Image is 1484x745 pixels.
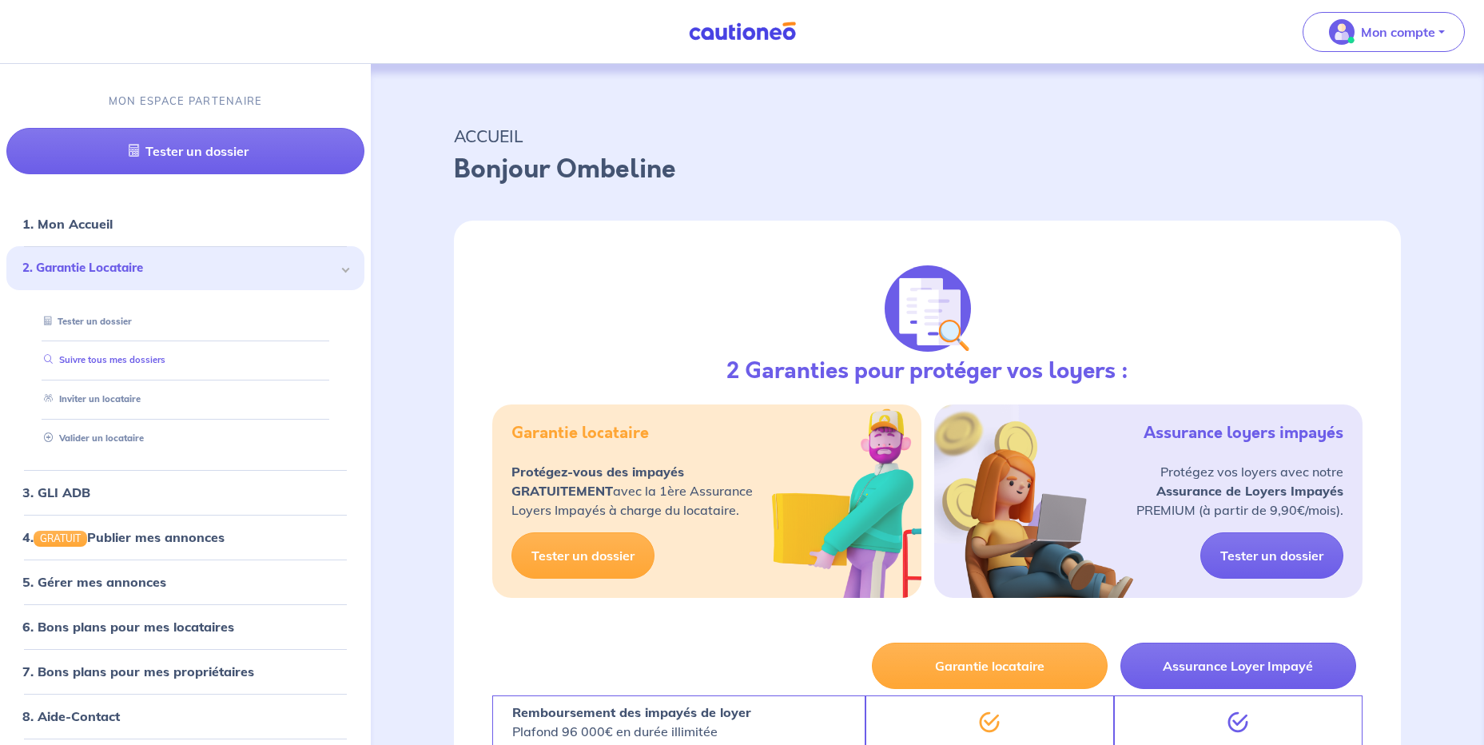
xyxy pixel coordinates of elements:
a: Suivre tous mes dossiers [38,355,165,366]
button: Garantie locataire [872,643,1108,689]
a: Tester un dossier [38,316,132,327]
div: Inviter un locataire [26,386,345,412]
strong: Protégez-vous des impayés GRATUITEMENT [511,464,684,499]
h5: Garantie locataire [511,424,649,443]
a: 5. Gérer mes annonces [22,574,166,590]
div: 5. Gérer mes annonces [6,566,364,598]
button: illu_account_valid_menu.svgMon compte [1303,12,1465,52]
a: Tester un dossier [6,128,364,174]
p: Mon compte [1361,22,1435,42]
h5: Assurance loyers impayés [1144,424,1343,443]
div: 8. Aide-Contact [6,700,364,732]
a: 4.GRATUITPublier mes annonces [22,529,225,545]
h3: 2 Garanties pour protéger vos loyers : [726,358,1128,385]
div: Tester un dossier [26,309,345,335]
strong: Assurance de Loyers Impayés [1156,483,1343,499]
a: Inviter un locataire [38,393,141,404]
a: 1. Mon Accueil [22,216,113,232]
div: 6. Bons plans pour mes locataires [6,611,364,643]
strong: Remboursement des impayés de loyer [512,704,751,720]
div: 1. Mon Accueil [6,208,364,240]
a: 3. GLI ADB [22,484,90,500]
p: Protégez vos loyers avec notre PREMIUM (à partir de 9,90€/mois). [1136,462,1343,520]
span: 2. Garantie Locataire [22,259,336,277]
div: Suivre tous mes dossiers [26,348,345,374]
div: Valider un locataire [26,425,345,452]
div: 3. GLI ADB [6,476,364,508]
p: avec la 1ère Assurance Loyers Impayés à charge du locataire. [511,462,753,520]
img: justif-loupe [885,265,971,352]
a: Tester un dossier [1200,532,1343,579]
a: 8. Aide-Contact [22,708,120,724]
div: 7. Bons plans pour mes propriétaires [6,655,364,687]
p: Bonjour Ombeline [454,150,1401,189]
a: Valider un locataire [38,432,144,444]
img: Cautioneo [682,22,802,42]
p: ACCUEIL [454,122,1401,150]
a: Tester un dossier [511,532,654,579]
p: Plafond 96 000€ en durée illimitée [512,703,751,741]
a: 6. Bons plans pour mes locataires [22,619,234,635]
button: Assurance Loyer Impayé [1120,643,1356,689]
p: MON ESPACE PARTENAIRE [109,94,263,109]
div: 2. Garantie Locataire [6,246,364,290]
img: illu_account_valid_menu.svg [1329,19,1355,45]
div: 4.GRATUITPublier mes annonces [6,521,364,553]
a: 7. Bons plans pour mes propriétaires [22,663,254,679]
